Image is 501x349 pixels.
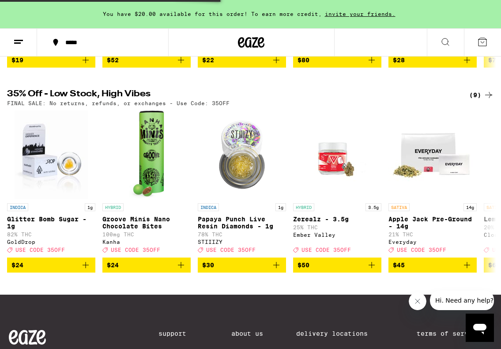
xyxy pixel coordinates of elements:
button: Add to bag [102,53,191,68]
button: Add to bag [293,258,381,273]
span: $7 [488,57,496,64]
span: $22 [202,57,214,64]
span: USE CODE 35OFF [301,247,351,253]
div: Ember Valley [293,232,381,238]
span: $24 [107,262,119,269]
span: USE CODE 35OFF [206,247,256,253]
p: FINAL SALE: No returns, refunds, or exchanges - Use Code: 35OFF [7,100,230,106]
a: Open page for Glitter Bomb Sugar - 1g from GoldDrop [7,110,95,257]
iframe: Button to launch messaging window [466,314,494,342]
a: Open page for Zerealz - 3.5g from Ember Valley [293,110,381,257]
span: $60 [488,262,500,269]
p: 100mg THC [102,231,191,237]
span: $24 [11,262,23,269]
a: (9) [469,90,494,100]
a: Open page for Groove Minis Nano Chocolate Bites from Kanha [102,110,191,257]
a: About Us [231,330,263,337]
iframe: Message from company [430,291,494,310]
p: Papaya Punch Live Resin Diamonds - 1g [198,216,286,230]
p: Apple Jack Pre-Ground - 14g [388,216,477,230]
p: HYBRID [293,203,314,211]
span: You have $20.00 available for this order! To earn more credit, [103,11,322,17]
a: Support [158,330,198,337]
div: STIIIZY [198,239,286,245]
img: Ember Valley - Zerealz - 3.5g [293,110,381,199]
button: Add to bag [7,53,95,68]
button: Add to bag [388,258,477,273]
p: INDICA [7,203,28,211]
button: Add to bag [7,258,95,273]
p: Groove Minis Nano Chocolate Bites [102,216,191,230]
p: 82% THC [7,231,95,237]
button: Add to bag [198,53,286,68]
p: INDICA [198,203,219,211]
p: 14g [463,203,477,211]
span: $28 [393,57,405,64]
a: Delivery Locations [296,330,384,337]
span: invite your friends. [322,11,399,17]
iframe: Close message [409,292,426,310]
span: $52 [107,57,119,64]
a: Open page for Apple Jack Pre-Ground - 14g from Everyday [388,110,477,257]
span: USE CODE 35OFF [111,247,160,253]
img: Kanha - Groove Minis Nano Chocolate Bites [129,110,164,199]
button: Add to bag [198,258,286,273]
span: USE CODE 35OFF [397,247,446,253]
div: Kanha [102,239,191,245]
div: GoldDrop [7,239,95,245]
img: STIIIZY - Papaya Punch Live Resin Diamonds - 1g [198,110,286,199]
button: Add to bag [293,53,381,68]
p: 21% THC [388,231,477,237]
span: $50 [298,262,309,269]
p: SATIVA [388,203,410,211]
span: $30 [202,262,214,269]
button: Add to bag [388,53,477,68]
a: Open page for Papaya Punch Live Resin Diamonds - 1g from STIIIZY [198,110,286,257]
span: $19 [11,57,23,64]
p: 78% THC [198,231,286,237]
a: Terms of Service [417,330,492,337]
div: Everyday [388,239,477,245]
img: GoldDrop - Glitter Bomb Sugar - 1g [15,110,87,199]
p: 3.5g [365,203,381,211]
p: 1g [85,203,95,211]
img: Everyday - Apple Jack Pre-Ground - 14g [388,110,477,199]
p: HYBRID [102,203,124,211]
p: Glitter Bomb Sugar - 1g [7,216,95,230]
button: Add to bag [102,258,191,273]
span: $80 [298,57,309,64]
p: Zerealz - 3.5g [293,216,381,223]
h2: 35% Off - Low Stock, High Vibes [7,90,451,100]
span: $45 [393,262,405,269]
span: USE CODE 35OFF [15,247,65,253]
p: 25% THC [293,224,381,230]
p: 1g [275,203,286,211]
